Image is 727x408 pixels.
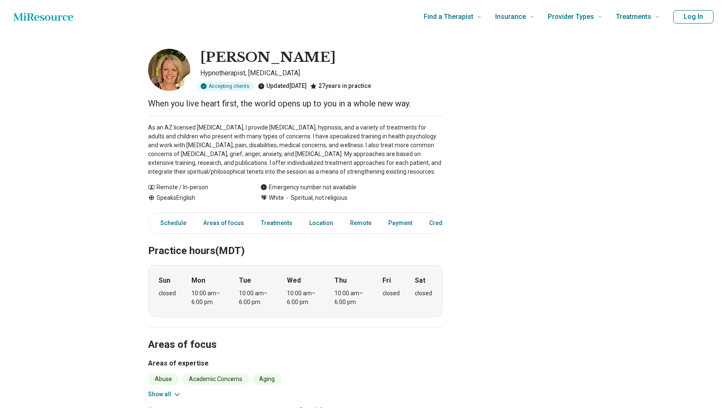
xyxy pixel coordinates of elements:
li: Aging [252,374,281,385]
a: Credentials [424,215,466,232]
h2: Practice hours (MDT) [148,224,443,258]
div: closed [415,289,432,298]
p: As an AZ licensed [MEDICAL_DATA], I provide [MEDICAL_DATA], hypnosis, and a variety of treatments... [148,123,443,176]
span: Provider Types [548,11,594,23]
button: Log In [673,10,714,24]
li: Academic Concerns [182,374,249,385]
strong: Mon [191,276,205,286]
h2: Areas of focus [148,318,443,352]
a: Schedule [150,215,191,232]
span: Insurance [495,11,526,23]
div: 27 years in practice [310,82,371,91]
a: Location [304,215,338,232]
span: Treatments [616,11,651,23]
strong: Wed [287,276,301,286]
strong: Sun [159,276,170,286]
strong: Fri [382,276,391,286]
div: 10:00 am – 6:00 pm [287,289,319,307]
strong: Thu [334,276,347,286]
div: closed [382,289,400,298]
strong: Tue [239,276,251,286]
h3: Areas of expertise [148,358,443,368]
a: Remote [345,215,377,232]
div: Accepting clients [197,82,255,91]
button: Show all [148,390,181,399]
span: White [269,193,284,202]
div: Emergency number not available [260,183,356,192]
p: When you live heart first, the world opens up to you in a whole new way. [148,98,443,109]
div: 10:00 am – 6:00 pm [239,289,271,307]
span: Spiritual, not religious [284,193,348,202]
div: closed [159,289,176,298]
div: Remote / In-person [148,183,244,192]
img: Dr. Kathleen Donaghy, Hypnotherapist [148,49,190,91]
div: Updated [DATE] [258,82,307,91]
a: Areas of focus [198,215,249,232]
div: Speaks English [148,193,244,202]
strong: Sat [415,276,425,286]
p: Hypnotherapist, [MEDICAL_DATA] [200,68,443,78]
a: Treatments [256,215,297,232]
a: Home page [13,8,73,25]
span: Find a Therapist [424,11,473,23]
a: Payment [383,215,417,232]
div: When does the program meet? [148,265,443,317]
div: 10:00 am – 6:00 pm [191,289,224,307]
div: 10:00 am – 6:00 pm [334,289,367,307]
li: Abuse [148,374,179,385]
h1: [PERSON_NAME] [200,49,336,66]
